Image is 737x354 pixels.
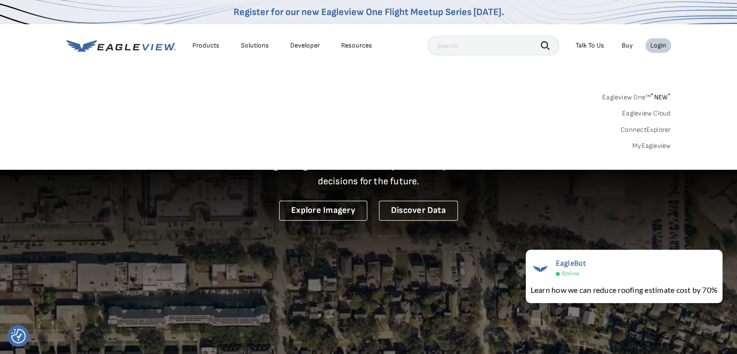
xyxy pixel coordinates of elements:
div: Solutions [241,41,269,50]
span: Online [562,270,579,277]
a: Register for our new Eagleview One Flight Meetup Series [DATE]. [234,6,504,18]
a: MyEagleview [632,142,671,150]
div: Login [650,41,666,50]
span: NEW [651,93,671,101]
div: Resources [341,41,372,50]
button: Consent Preferences [11,329,26,343]
div: Talk To Us [576,41,604,50]
div: Products [192,41,220,50]
a: Discover Data [379,201,458,221]
a: ConnectExplorer [621,126,671,134]
a: Explore Imagery [279,201,367,221]
a: Buy [622,41,633,50]
span: EagleBot [556,259,586,268]
input: Search [427,36,559,55]
a: Eagleview Cloud [622,109,671,118]
img: EagleBot [531,259,550,278]
img: Revisit consent button [11,329,26,343]
a: Eagleview One™*NEW* [602,90,671,101]
div: Learn how we can reduce roofing estimate cost by 70% [531,284,718,296]
a: Developer [290,41,320,50]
